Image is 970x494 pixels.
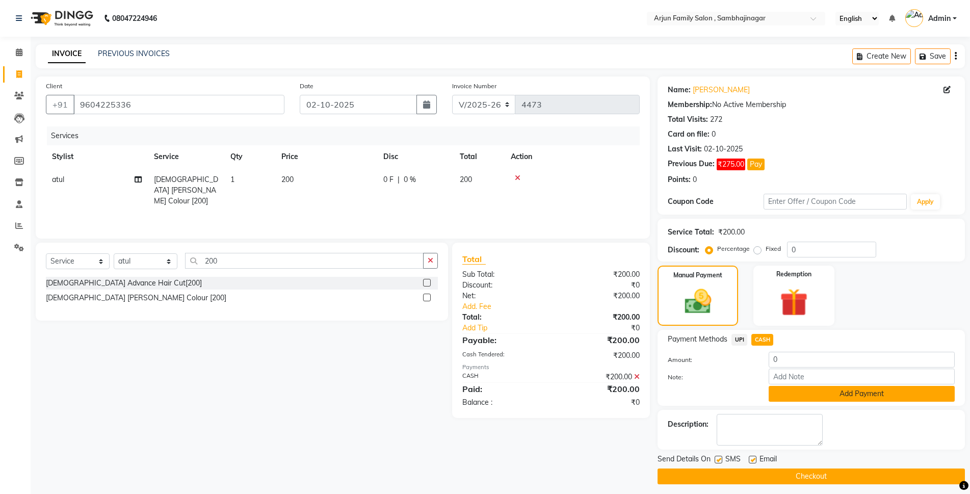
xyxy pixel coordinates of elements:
div: Previous Due: [668,159,715,170]
label: Client [46,82,62,91]
div: ₹200.00 [551,312,647,323]
div: ₹0 [551,397,647,408]
a: [PERSON_NAME] [693,85,750,95]
div: Last Visit: [668,144,702,154]
label: Percentage [717,244,750,253]
label: Redemption [776,270,811,279]
div: ₹0 [567,323,647,333]
label: Fixed [766,244,781,253]
span: SMS [725,454,741,466]
div: Payments [462,363,640,372]
label: Note: [660,373,761,382]
div: ₹200.00 [551,383,647,395]
div: Sub Total: [455,269,551,280]
label: Manual Payment [673,271,722,280]
span: [DEMOGRAPHIC_DATA] [PERSON_NAME] Colour [200] [154,175,218,205]
input: Enter Offer / Coupon Code [764,194,907,210]
div: [DEMOGRAPHIC_DATA] [PERSON_NAME] Colour [200] [46,293,226,303]
span: Send Details On [658,454,711,466]
div: Cash Tendered: [455,350,551,361]
a: Add. Fee [455,301,648,312]
input: Search or Scan [185,253,424,269]
span: Total [462,254,486,265]
button: Pay [747,159,765,170]
th: Disc [377,145,454,168]
img: _gift.svg [771,285,817,320]
span: UPI [731,334,747,346]
span: atul [52,175,64,184]
button: Add Payment [769,386,955,402]
div: 02-10-2025 [704,144,743,154]
span: 200 [281,175,294,184]
div: 272 [710,114,722,125]
label: Invoice Number [452,82,496,91]
div: Total Visits: [668,114,708,125]
div: Balance : [455,397,551,408]
span: CASH [751,334,773,346]
span: 0 F [383,174,394,185]
span: | [398,174,400,185]
button: Apply [911,194,940,210]
th: Action [505,145,640,168]
span: 0 % [404,174,416,185]
div: ₹200.00 [551,269,647,280]
input: Add Note [769,369,955,384]
div: ₹200.00 [551,372,647,382]
button: Checkout [658,469,965,484]
a: Add Tip [455,323,567,333]
div: Total: [455,312,551,323]
div: ₹200.00 [551,350,647,361]
div: 0 [712,129,716,140]
span: 1 [230,175,234,184]
div: Card on file: [668,129,710,140]
th: Qty [224,145,275,168]
span: 200 [460,175,472,184]
img: logo [26,4,96,33]
span: ₹275.00 [717,159,745,170]
div: Payable: [455,334,551,346]
div: ₹0 [551,280,647,291]
div: Services [47,126,647,145]
th: Stylist [46,145,148,168]
div: Paid: [455,383,551,395]
button: +91 [46,95,74,114]
div: No Active Membership [668,99,955,110]
button: Save [915,48,951,64]
input: Search by Name/Mobile/Email/Code [73,95,284,114]
input: Amount [769,352,955,368]
span: Payment Methods [668,334,727,345]
img: Admin [905,9,923,27]
div: Discount: [668,245,699,255]
div: Points: [668,174,691,185]
th: Service [148,145,224,168]
a: PREVIOUS INVOICES [98,49,170,58]
div: CASH [455,372,551,382]
b: 08047224946 [112,4,157,33]
span: Email [759,454,777,466]
div: Description: [668,419,709,430]
th: Price [275,145,377,168]
div: Coupon Code [668,196,764,207]
label: Amount: [660,355,761,365]
span: Admin [928,13,951,24]
div: 0 [693,174,697,185]
div: Name: [668,85,691,95]
button: Create New [852,48,911,64]
div: Membership: [668,99,712,110]
div: ₹200.00 [551,334,647,346]
th: Total [454,145,505,168]
div: ₹200.00 [551,291,647,301]
div: Discount: [455,280,551,291]
div: Service Total: [668,227,714,238]
a: INVOICE [48,45,86,63]
div: [DEMOGRAPHIC_DATA] Advance Hair Cut[200] [46,278,202,289]
div: ₹200.00 [718,227,745,238]
label: Date [300,82,313,91]
div: Net: [455,291,551,301]
img: _cash.svg [676,286,720,317]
